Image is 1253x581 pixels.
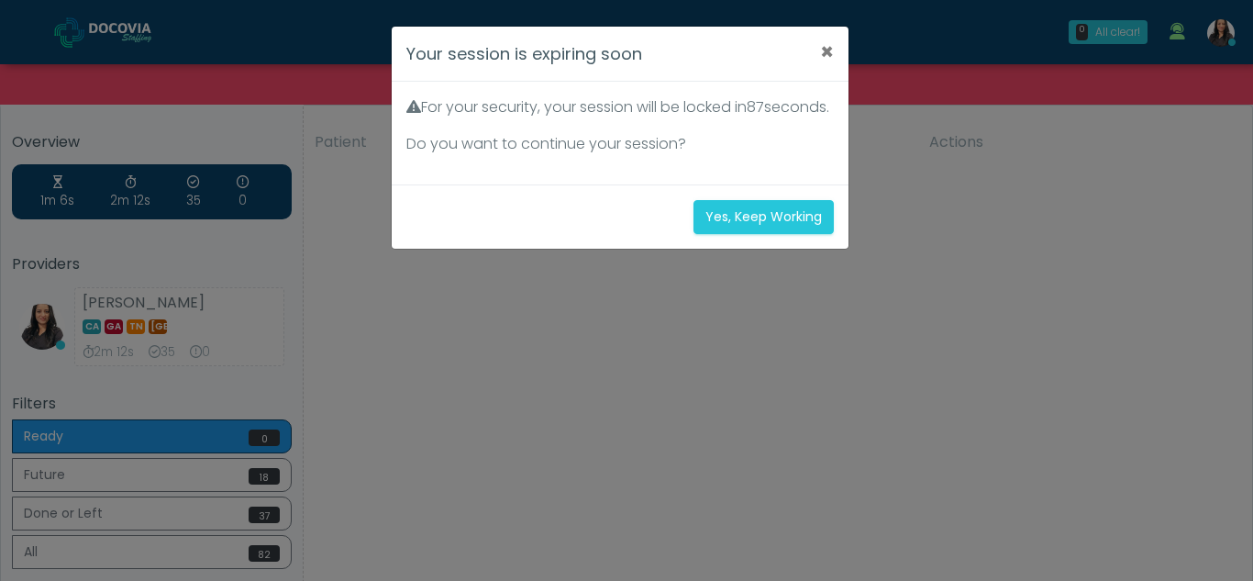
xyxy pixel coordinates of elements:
[406,41,642,66] h4: Your session is expiring soon
[693,200,834,234] button: Yes, Keep Working
[406,133,834,155] p: Do you want to continue your session?
[805,27,848,78] button: ×
[406,96,834,118] p: For your security, your session will be locked in seconds.
[747,96,764,117] span: 87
